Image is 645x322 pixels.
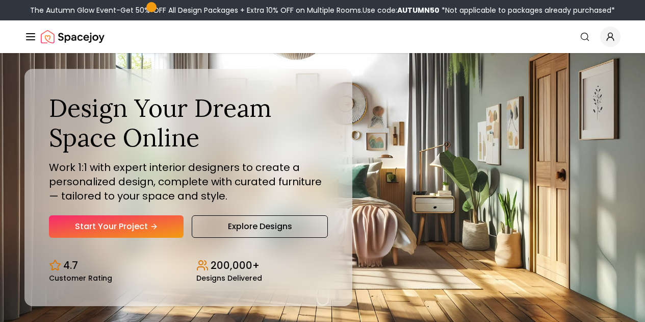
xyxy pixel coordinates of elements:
[49,275,112,282] small: Customer Rating
[63,258,78,273] p: 4.7
[211,258,260,273] p: 200,000+
[41,27,105,47] img: Spacejoy Logo
[192,215,327,238] a: Explore Designs
[397,5,440,15] b: AUTUMN50
[30,5,615,15] div: The Autumn Glow Event-Get 50% OFF All Design Packages + Extra 10% OFF on Multiple Rooms.
[49,215,184,238] a: Start Your Project
[49,93,328,152] h1: Design Your Dream Space Online
[41,27,105,47] a: Spacejoy
[440,5,615,15] span: *Not applicable to packages already purchased*
[363,5,440,15] span: Use code:
[49,250,328,282] div: Design stats
[196,275,262,282] small: Designs Delivered
[24,20,621,53] nav: Global
[49,160,328,203] p: Work 1:1 with expert interior designers to create a personalized design, complete with curated fu...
